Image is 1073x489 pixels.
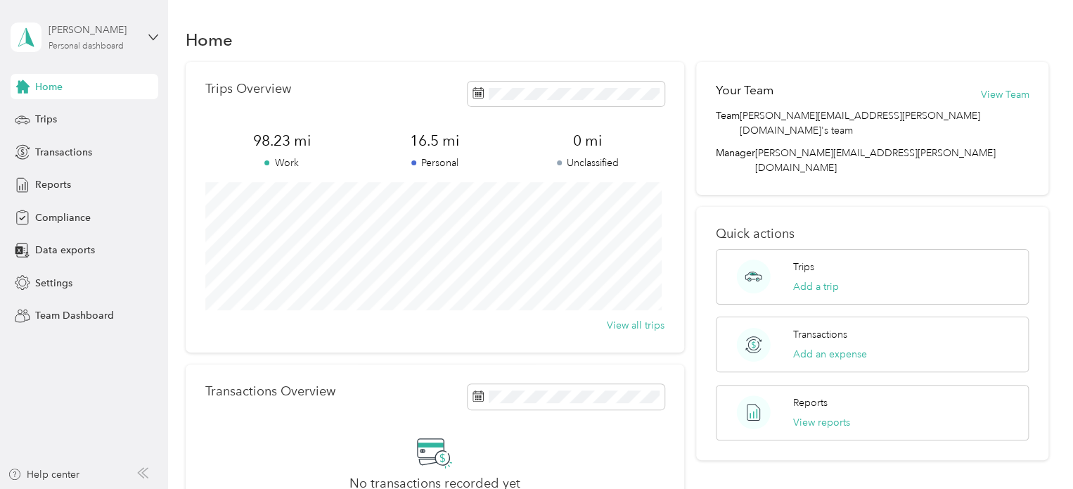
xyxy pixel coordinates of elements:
[716,227,1029,241] p: Quick actions
[35,243,95,258] span: Data exports
[205,82,291,96] p: Trips Overview
[205,384,335,399] p: Transactions Overview
[358,155,511,170] p: Personal
[793,395,828,410] p: Reports
[716,108,740,138] span: Team
[358,131,511,151] span: 16.5 mi
[186,32,233,47] h1: Home
[740,108,1029,138] span: [PERSON_NAME][EMAIL_ADDRESS][PERSON_NAME][DOMAIN_NAME]'s team
[980,87,1029,102] button: View Team
[793,260,814,274] p: Trips
[716,82,773,99] h2: Your Team
[35,276,72,291] span: Settings
[35,177,71,192] span: Reports
[755,147,996,174] span: [PERSON_NAME][EMAIL_ADDRESS][PERSON_NAME][DOMAIN_NAME]
[49,42,124,51] div: Personal dashboard
[793,415,850,430] button: View reports
[607,318,664,333] button: View all trips
[716,146,755,175] span: Manager
[35,80,63,94] span: Home
[994,410,1073,489] iframe: Everlance-gr Chat Button Frame
[793,327,847,342] p: Transactions
[205,131,359,151] span: 98.23 mi
[35,308,114,323] span: Team Dashboard
[35,210,91,225] span: Compliance
[49,23,136,37] div: [PERSON_NAME]
[35,112,57,127] span: Trips
[511,131,664,151] span: 0 mi
[8,467,79,482] button: Help center
[793,347,867,362] button: Add an expense
[205,155,359,170] p: Work
[35,145,92,160] span: Transactions
[793,279,839,294] button: Add a trip
[511,155,664,170] p: Unclassified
